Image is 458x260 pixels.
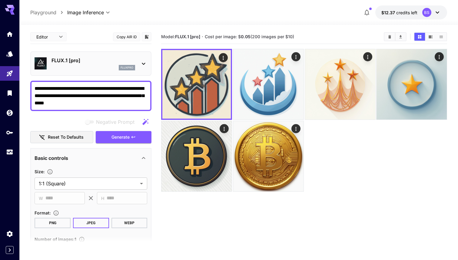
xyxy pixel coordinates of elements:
[101,195,104,202] span: H
[51,210,61,216] button: Choose the file format for the output image.
[96,131,151,144] button: Generate
[377,49,447,120] img: 2Q==
[111,133,130,141] span: Generate
[30,131,93,144] button: Reset to defaults
[6,246,14,254] button: Expand sidebar
[381,10,396,15] span: $12.37
[45,169,55,175] button: Adjust the dimensions of the generated image by specifying its width and height in pixels, or sel...
[381,9,417,16] div: $12.36896
[35,154,68,162] p: Basic controls
[395,33,406,41] button: Download All
[375,5,447,19] button: $12.36896BS
[96,118,134,126] span: Negative Prompt
[219,53,228,62] div: Actions
[233,121,304,191] img: 2Q==
[73,218,109,228] button: JPEG
[436,33,446,41] button: Show images in list view
[161,121,232,191] img: 9k=
[161,34,200,39] span: Model:
[35,218,71,228] button: PNG
[363,52,372,61] div: Actions
[6,129,13,136] div: API Keys
[6,109,13,116] div: Wallet
[35,54,147,73] div: FLUX.1 [pro]fluxpro
[233,49,304,120] img: 2Q==
[6,50,13,58] div: Models
[384,33,395,41] button: Clear Images
[30,9,67,16] nav: breadcrumb
[39,180,138,187] span: 1:1 (Square)
[111,218,148,228] button: WEBP
[67,9,104,16] span: Image Inference
[30,9,56,16] a: Playground
[6,148,13,156] div: Usage
[205,34,294,39] span: Cost per image: $ (200 images per $10)
[162,50,231,119] img: Z
[36,34,55,40] span: Editor
[425,33,436,41] button: Show images in video view
[202,33,203,40] p: ·
[84,118,139,126] span: Negative prompts are not compatible with the selected model.
[384,32,407,41] div: Clear ImagesDownload All
[6,70,13,77] div: Playground
[51,57,135,64] p: FLUX.1 [pro]
[35,151,147,165] div: Basic controls
[422,8,431,17] div: BS
[39,195,43,202] span: W
[396,10,417,15] span: credits left
[291,124,300,133] div: Actions
[305,49,375,120] img: 9k=
[6,89,13,97] div: Library
[414,33,425,41] button: Show images in grid view
[35,210,51,215] span: Format :
[291,52,300,61] div: Actions
[6,230,13,238] div: Settings
[6,30,13,38] div: Home
[435,52,444,61] div: Actions
[241,34,251,39] b: 0.05
[35,169,45,174] span: Size :
[175,34,200,39] b: FLUX.1 [pro]
[113,32,140,41] button: Copy AIR ID
[144,33,149,40] button: Add to library
[414,32,447,41] div: Show images in grid viewShow images in video viewShow images in list view
[220,124,229,133] div: Actions
[121,66,133,70] p: fluxpro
